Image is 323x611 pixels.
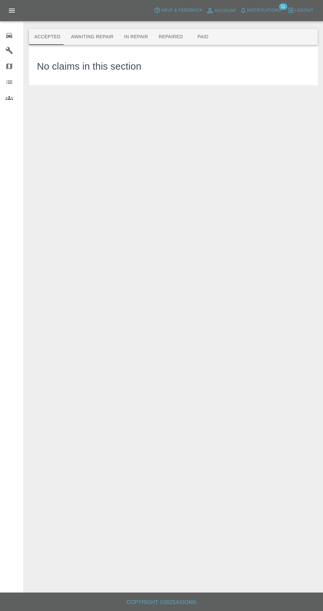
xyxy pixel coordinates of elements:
[238,5,283,16] button: Notifications
[29,29,66,45] button: Accepted
[286,5,315,16] button: Logout
[152,5,204,16] button: Help & Feedback
[66,29,119,45] button: Awaiting Repair
[4,3,20,18] button: Open drawer
[5,598,318,607] h6: Copyright © 2025 Axioma
[188,29,218,45] button: Paid
[279,3,287,10] span: 11
[215,7,237,15] span: Account
[119,29,154,45] button: In Repair
[204,5,238,16] a: Account
[247,7,281,14] span: Notifications
[161,7,202,14] span: Help & Feedback
[295,7,313,14] span: Logout
[153,29,188,45] button: Repaired
[37,59,141,74] h3: No claims in this section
